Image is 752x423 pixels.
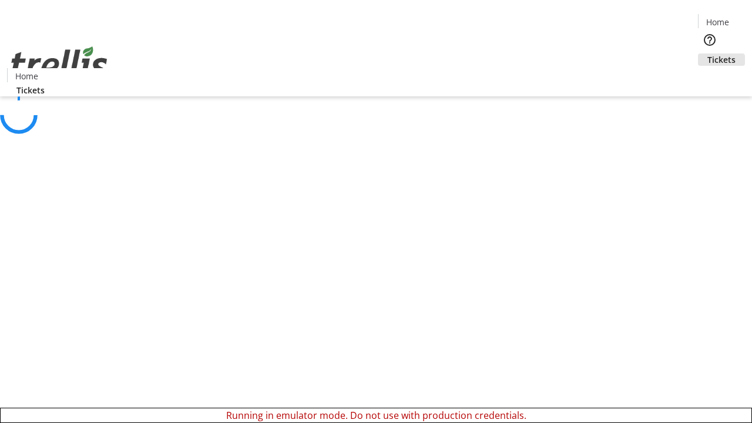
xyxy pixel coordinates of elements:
[698,66,721,89] button: Cart
[15,70,38,82] span: Home
[698,53,745,66] a: Tickets
[706,16,729,28] span: Home
[699,16,736,28] a: Home
[698,28,721,52] button: Help
[707,53,736,66] span: Tickets
[7,33,112,92] img: Orient E2E Organization 0m6VW05WI7's Logo
[8,70,45,82] a: Home
[7,84,54,96] a: Tickets
[16,84,45,96] span: Tickets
